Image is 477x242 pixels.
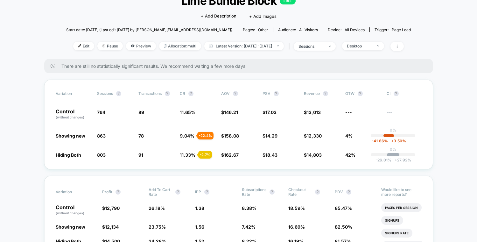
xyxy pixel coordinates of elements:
[164,44,166,48] img: rebalance
[242,224,256,230] span: 7.42 %
[56,91,91,96] span: Variation
[201,13,236,19] span: + Add Description
[66,27,232,32] span: Start date: [DATE] (Last edit [DATE] by [PERSON_NAME][EMAIL_ADDRESS][DOMAIN_NAME])
[390,128,396,132] p: 0%
[242,205,256,211] span: 8.38 %
[288,224,305,230] span: 16.69 %
[138,91,162,96] span: Transactions
[335,205,352,211] span: 85.47 %
[243,27,268,32] div: Pages:
[263,91,270,96] span: PSV
[391,139,394,143] span: +
[278,27,318,32] div: Audience:
[221,110,238,115] span: $
[126,42,156,50] span: Preview
[287,42,294,51] span: |
[394,91,399,96] button: ?
[56,224,85,230] span: Showing new
[375,27,411,32] div: Trigger:
[347,44,372,48] div: Desktop
[102,44,105,47] img: end
[304,152,322,158] span: $
[180,91,185,96] span: CR
[224,133,239,139] span: 158.08
[198,151,212,159] div: - 2.7 %
[288,187,312,197] span: Checkout Rate
[78,44,81,47] img: edit
[221,152,239,158] span: $
[61,63,420,69] span: There are still no statistically significant results. We recommend waiting a few more days
[335,189,343,194] span: PDV
[387,110,422,120] span: ---
[258,27,268,32] span: other
[73,42,94,50] span: Edit
[97,91,113,96] span: Sessions
[288,205,305,211] span: 18.59 %
[381,203,422,212] li: Pages Per Session
[323,91,328,96] button: ?
[195,224,204,230] span: 1.56
[345,27,365,32] span: all devices
[159,42,201,50] span: Allocation: multi
[381,216,403,225] li: Signups
[180,133,194,139] span: 9.04 %
[175,189,180,195] button: ?
[56,109,91,120] p: Control
[304,133,322,139] span: $
[323,27,369,32] span: Device:
[298,44,324,49] div: sessions
[395,158,397,162] span: +
[299,27,318,32] span: All Visitors
[307,110,321,115] span: 13,013
[233,91,238,96] button: ?
[56,133,85,139] span: Showing new
[224,152,239,158] span: 162.67
[377,45,379,46] img: end
[195,205,204,211] span: 1.38
[345,91,380,96] span: OTW
[263,133,277,139] span: $
[249,14,277,19] span: + Add Images
[149,205,165,211] span: 26.18 %
[56,115,84,119] span: (without changes)
[180,152,195,158] span: 11.33 %
[375,158,391,162] span: -26.01 %
[335,224,352,230] span: 82.50 %
[392,132,394,137] p: |
[329,46,331,47] img: end
[358,91,363,96] button: ?
[381,187,421,197] p: Would like to see more reports?
[392,27,411,32] span: Page Load
[149,224,166,230] span: 23.75 %
[165,91,170,96] button: ?
[221,91,230,96] span: AOV
[304,110,321,115] span: $
[204,189,209,195] button: ?
[105,224,119,230] span: 12,134
[381,229,412,238] li: Signups Rate
[391,158,411,162] span: 27.92 %
[390,147,396,152] p: 0%
[97,42,123,50] span: Pause
[56,187,91,197] span: Variation
[116,91,121,96] button: ?
[277,45,279,46] img: end
[274,91,279,96] button: ?
[388,139,406,143] span: 3.50 %
[102,224,119,230] span: $
[345,133,353,139] span: 4%
[56,211,84,215] span: (without changes)
[138,152,143,158] span: 91
[209,44,213,47] img: calendar
[270,189,275,195] button: ?
[345,110,352,115] span: ---
[224,110,238,115] span: 146.21
[315,189,320,195] button: ?
[138,110,144,115] span: 89
[346,189,351,195] button: ?
[372,139,388,143] span: -41.86 %
[204,42,284,50] span: Latest Version: [DATE] - [DATE]
[392,152,394,156] p: |
[345,152,355,158] span: 42%
[56,205,96,216] p: Control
